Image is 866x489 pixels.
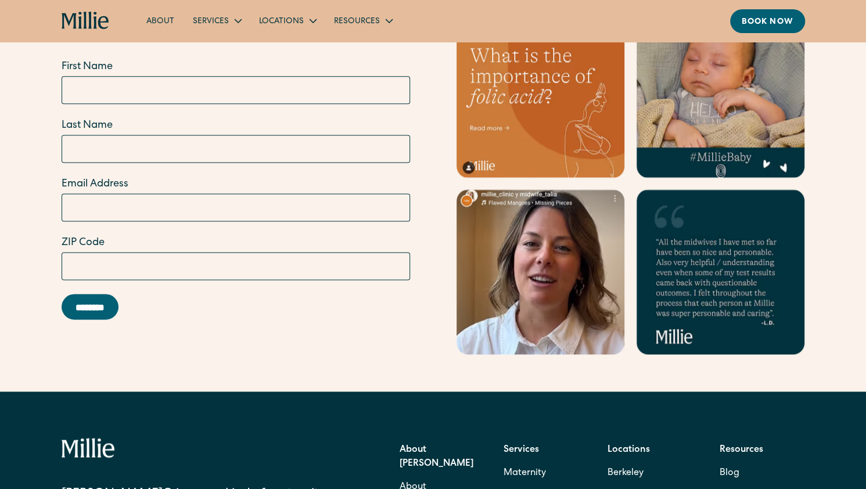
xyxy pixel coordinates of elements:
[62,12,110,30] a: home
[504,445,539,454] strong: Services
[62,235,410,251] label: ZIP Code
[62,118,410,134] label: Last Name
[193,16,229,28] div: Services
[62,59,410,319] form: Email Form
[720,461,739,484] a: Blog
[504,461,546,484] a: Maternity
[259,16,304,28] div: Locations
[250,11,325,30] div: Locations
[730,9,805,33] a: Book now
[720,445,763,454] strong: Resources
[608,445,650,454] strong: Locations
[334,16,380,28] div: Resources
[137,11,184,30] a: About
[62,177,410,192] label: Email Address
[742,16,793,28] div: Book now
[325,11,401,30] div: Resources
[184,11,250,30] div: Services
[608,461,701,484] a: Berkeley
[400,445,473,468] strong: About [PERSON_NAME]
[62,59,410,75] label: First Name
